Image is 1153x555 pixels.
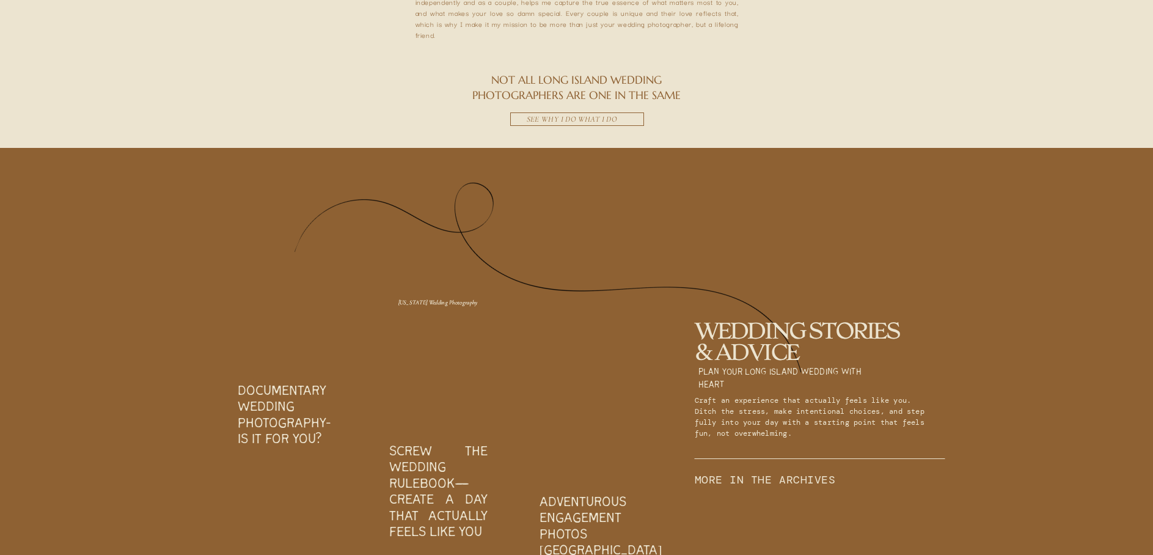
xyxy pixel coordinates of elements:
h2: Wedding Stories & Advice [695,320,905,366]
a: MORE IN THE ARCHIVES [695,472,843,483]
a: see why I do what I do [527,114,627,125]
p: [US_STATE] Wedding Photography [398,298,479,309]
a: Documentary Wedding Photography- Is It For You? [238,383,337,465]
p: plan your long island wedding with heart [698,366,889,378]
p: Craft an experience that actually feels like you. Ditch the stress, make intentional choices, and... [695,395,925,437]
a: NOT ALL LONG ISLAND WEDDING PHOTOGRAPHERS ARE ONE IN THE SAME [446,72,708,105]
